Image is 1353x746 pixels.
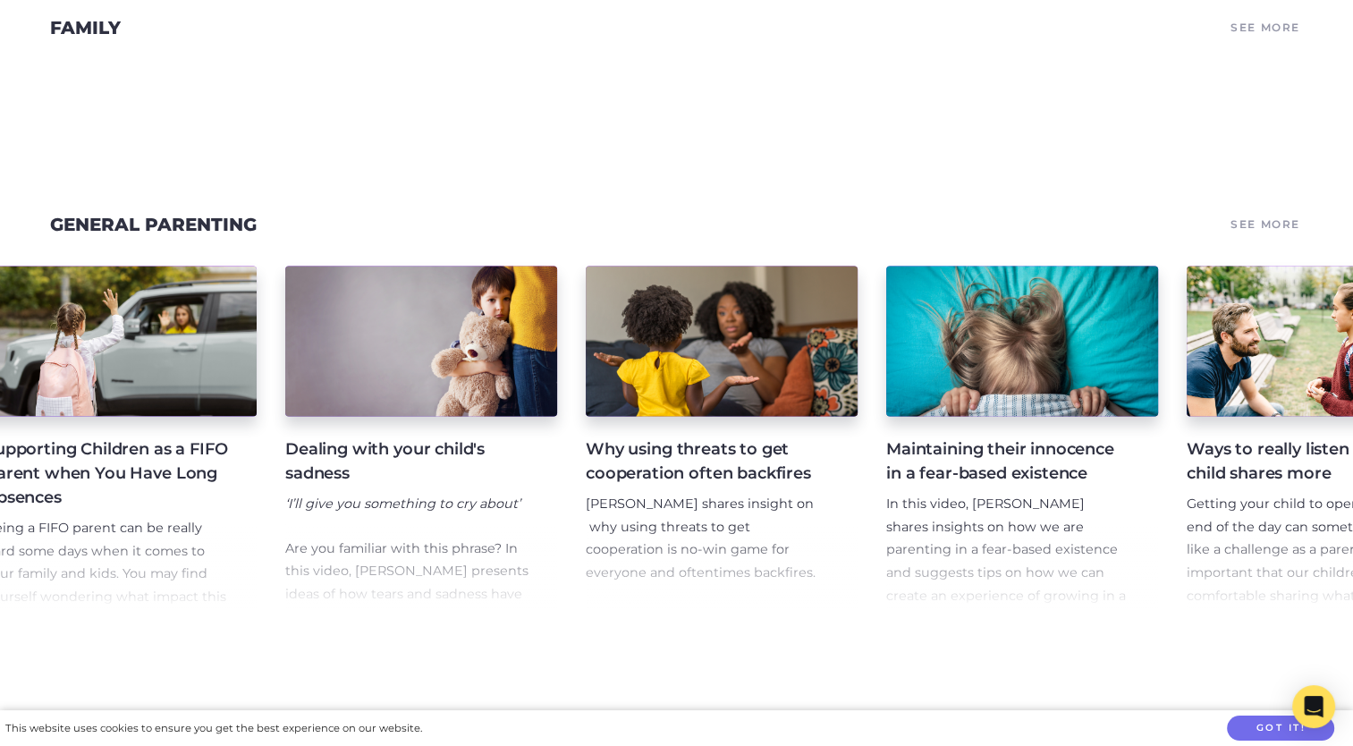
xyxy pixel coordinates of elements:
em: ‘I’ll give you something to cry about’ [285,496,520,512]
div: This website uses cookies to ensure you get the best experience on our website. [5,719,422,738]
a: Maintaining their innocence in a fear-based existence In this video, [PERSON_NAME] shares insight... [886,266,1158,609]
p: Are you familiar with this phrase? In this video, [PERSON_NAME] presents ideas of how tears and s... [285,538,529,677]
a: Family [50,17,121,38]
a: Why using threats to get cooperation often backfires [PERSON_NAME] shares insight on why using th... [586,266,858,609]
h4: Dealing with your child's sadness [285,437,529,486]
a: See More [1228,212,1303,237]
a: General Parenting [50,214,257,235]
div: Open Intercom Messenger [1292,685,1335,728]
button: Got it! [1227,716,1334,742]
a: See More [1228,15,1303,40]
a: Dealing with your child's sadness ‘I’ll give you something to cry about’ Are you familiar with th... [285,266,557,609]
p: In this video, [PERSON_NAME] shares insights on how we are parenting in a fear-based existence an... [886,493,1129,632]
h4: Why using threats to get cooperation often backfires [586,437,829,486]
p: [PERSON_NAME] shares insight on why using threats to get cooperation is no-win game for everyone ... [586,493,829,586]
h4: Maintaining their innocence in a fear-based existence [886,437,1129,486]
